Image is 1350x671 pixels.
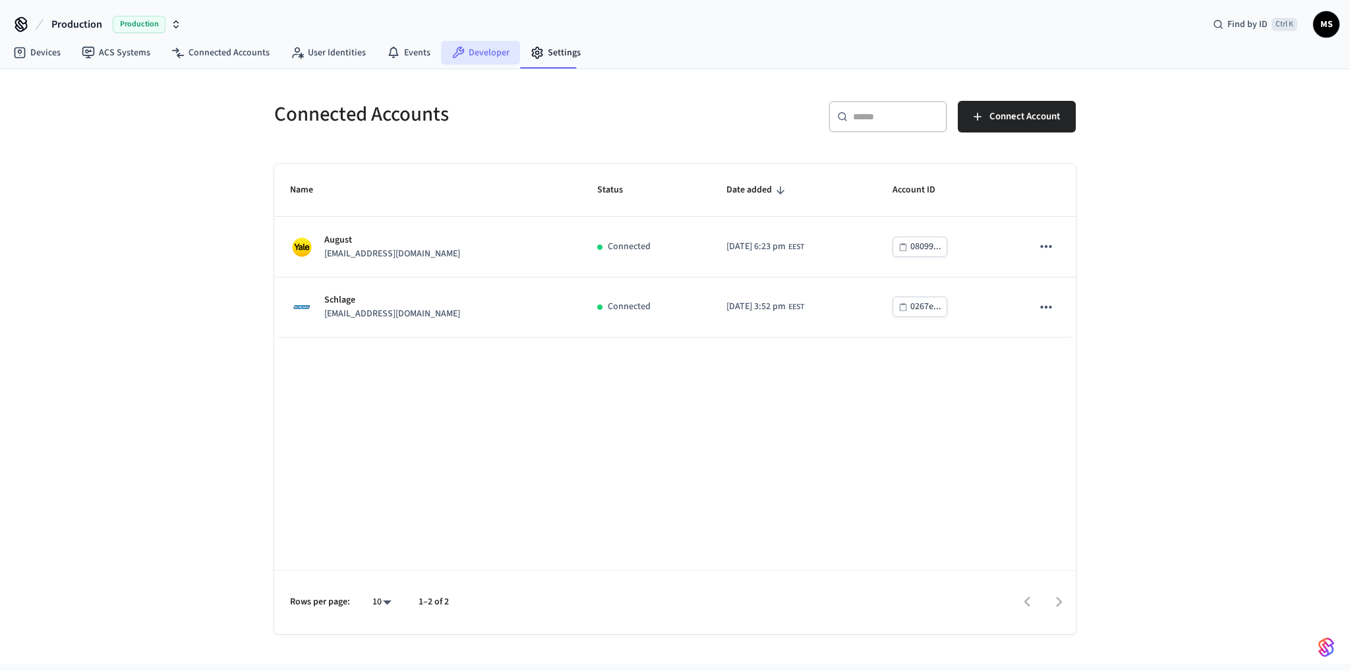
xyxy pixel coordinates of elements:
[893,297,947,317] button: 0267e...
[608,300,651,314] p: Connected
[726,300,786,314] span: [DATE] 3:52 pm
[1202,13,1308,36] div: Find by IDCtrl K
[290,180,330,200] span: Name
[280,41,376,65] a: User Identities
[290,595,350,609] p: Rows per page:
[910,299,941,315] div: 0267e...
[161,41,280,65] a: Connected Accounts
[324,233,460,247] p: August
[324,247,460,261] p: [EMAIL_ADDRESS][DOMAIN_NAME]
[290,235,314,259] img: Yale Logo, Square
[324,293,460,307] p: Schlage
[324,307,460,321] p: [EMAIL_ADDRESS][DOMAIN_NAME]
[1272,18,1297,31] span: Ctrl K
[113,16,165,33] span: Production
[597,180,640,200] span: Status
[608,240,651,254] p: Connected
[893,237,947,257] button: 08099...
[71,41,161,65] a: ACS Systems
[3,41,71,65] a: Devices
[1313,11,1339,38] button: MS
[726,180,789,200] span: Date added
[290,295,314,319] img: Schlage Logo, Square
[726,240,786,254] span: [DATE] 6:23 pm
[419,595,449,609] p: 1–2 of 2
[1227,18,1268,31] span: Find by ID
[788,241,804,253] span: EEST
[893,180,953,200] span: Account ID
[520,41,591,65] a: Settings
[441,41,520,65] a: Developer
[376,41,441,65] a: Events
[51,16,102,32] span: Production
[274,164,1076,337] table: sticky table
[958,101,1076,132] button: Connect Account
[726,240,804,254] div: Europe/Kiev
[274,101,667,128] h5: Connected Accounts
[910,239,941,255] div: 08099...
[989,108,1060,125] span: Connect Account
[1318,637,1334,658] img: SeamLogoGradient.69752ec5.svg
[366,593,397,612] div: 10
[788,301,804,313] span: EEST
[726,300,804,314] div: Europe/Kiev
[1314,13,1338,36] span: MS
